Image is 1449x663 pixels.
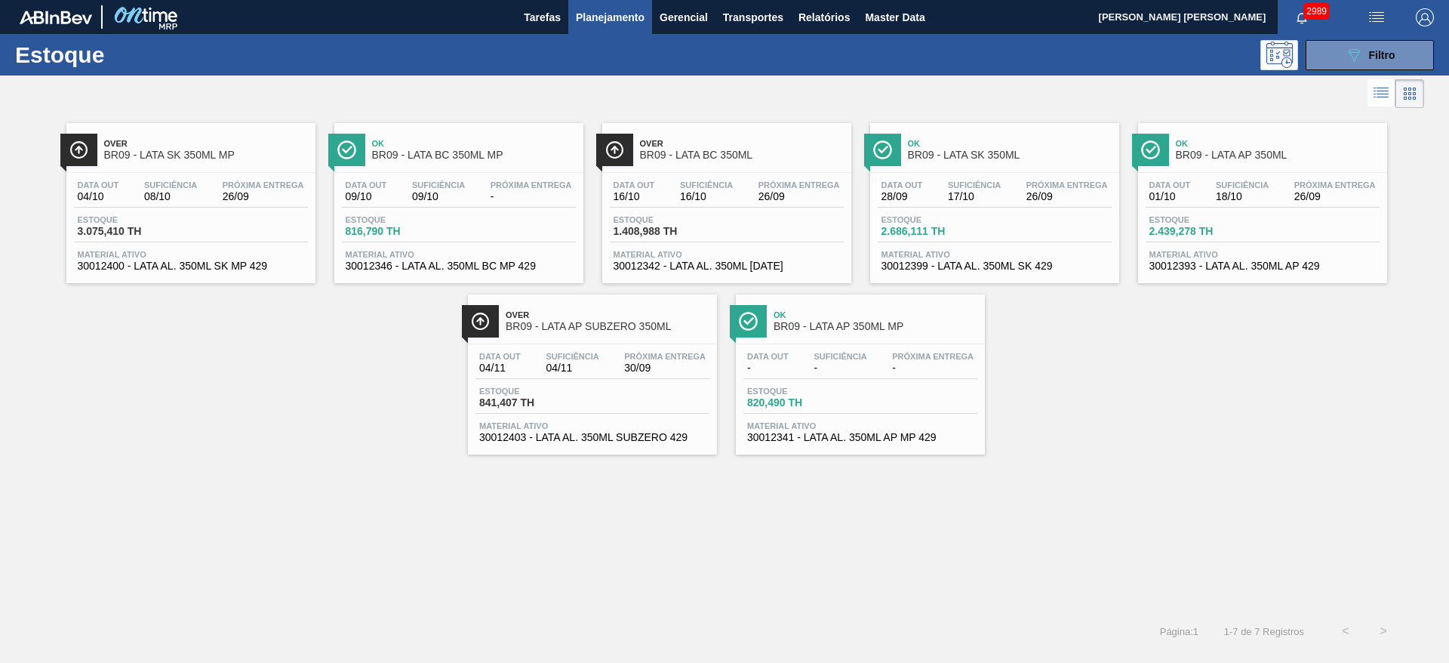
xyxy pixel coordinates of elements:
span: Data out [747,352,789,361]
span: Transportes [723,8,783,26]
button: Filtro [1306,40,1434,70]
span: 17/10 [948,191,1001,202]
span: Relatórios [798,8,850,26]
span: Material ativo [747,421,974,430]
span: Próxima Entrega [624,352,706,361]
span: Estoque [747,387,853,396]
span: 820,490 TH [747,397,853,409]
span: Estoque [479,387,585,396]
span: Suficiência [1216,180,1269,190]
span: Ok [1176,139,1380,148]
a: ÍconeOkBR09 - LATA AP 350MLData out01/10Suficiência18/10Próxima Entrega26/09Estoque2.439,278 THMa... [1127,112,1395,283]
span: 09/10 [346,191,387,202]
span: 30012341 - LATA AL. 350ML AP MP 429 [747,432,974,443]
a: ÍconeOverBR09 - LATA BC 350MLData out16/10Suficiência16/10Próxima Entrega26/09Estoque1.408,988 TH... [591,112,859,283]
span: 2989 [1303,3,1330,20]
span: 16/10 [614,191,655,202]
span: 04/11 [479,362,521,374]
span: 26/09 [758,191,840,202]
img: Logout [1416,8,1434,26]
span: Material ativo [881,250,1108,259]
span: 1.408,988 TH [614,226,719,237]
span: 08/10 [144,191,197,202]
span: Estoque [346,215,451,224]
span: BR09 - LATA AP SUBZERO 350ML [506,321,709,332]
span: Data out [614,180,655,190]
span: Suficiência [948,180,1001,190]
img: Ícone [1141,140,1160,159]
span: 2.439,278 TH [1149,226,1255,237]
img: Ícone [605,140,624,159]
span: Over [104,139,308,148]
span: Suficiência [814,352,866,361]
span: 28/09 [881,191,923,202]
span: Ok [372,139,576,148]
span: Estoque [78,215,183,224]
span: 2.686,111 TH [881,226,987,237]
span: Master Data [865,8,924,26]
a: ÍconeOverBR09 - LATA AP SUBZERO 350MLData out04/11Suficiência04/11Próxima Entrega30/09Estoque841,... [457,283,724,455]
span: 30/09 [624,362,706,374]
span: 30012342 - LATA AL. 350ML BC 429 [614,261,840,272]
span: Próxima Entrega [1294,180,1376,190]
span: Ok [908,139,1112,148]
span: Estoque [881,215,987,224]
span: Data out [346,180,387,190]
span: BR09 - LATA BC 350ML [640,150,844,161]
span: Data out [479,352,521,361]
img: Ícone [471,312,490,331]
span: Tarefas [524,8,561,26]
span: Suficiência [144,180,197,190]
span: Próxima Entrega [758,180,840,190]
span: Data out [1149,180,1191,190]
span: BR09 - LATA SK 350ML [908,150,1112,161]
span: Estoque [1149,215,1255,224]
span: 30012393 - LATA AL. 350ML AP 429 [1149,261,1376,272]
span: Material ativo [78,250,304,259]
span: Próxima Entrega [223,180,304,190]
button: Notificações [1278,7,1326,28]
span: 26/09 [1026,191,1108,202]
span: Over [640,139,844,148]
span: 16/10 [680,191,733,202]
span: - [892,362,974,374]
span: Material ativo [1149,250,1376,259]
span: 30012346 - LATA AL. 350ML BC MP 429 [346,261,572,272]
span: Estoque [614,215,719,224]
span: 01/10 [1149,191,1191,202]
span: Filtro [1369,49,1395,61]
img: Ícone [69,140,88,159]
span: Próxima Entrega [892,352,974,361]
span: 30012399 - LATA AL. 350ML SK 429 [881,261,1108,272]
span: Página : 1 [1160,626,1198,637]
span: 841,407 TH [479,397,585,409]
img: Ícone [337,140,356,159]
div: Visão em Lista [1367,79,1395,108]
span: - [814,362,866,374]
span: BR09 - LATA BC 350ML MP [372,150,576,161]
span: 26/09 [223,191,304,202]
span: Material ativo [346,250,572,259]
span: Próxima Entrega [491,180,572,190]
span: 26/09 [1294,191,1376,202]
span: BR09 - LATA AP 350ML [1176,150,1380,161]
div: Pogramando: nenhum usuário selecionado [1260,40,1298,70]
span: Data out [78,180,119,190]
span: Gerencial [660,8,708,26]
span: - [747,362,789,374]
span: Próxima Entrega [1026,180,1108,190]
h1: Estoque [15,46,241,63]
img: Ícone [873,140,892,159]
span: 30012403 - LATA AL. 350ML SUBZERO 429 [479,432,706,443]
span: Suficiência [546,352,598,361]
span: Suficiência [412,180,465,190]
span: 09/10 [412,191,465,202]
img: TNhmsLtSVTkK8tSr43FrP2fwEKptu5GPRR3wAAAABJRU5ErkJggg== [20,11,92,24]
span: 1 - 7 de 7 Registros [1221,626,1304,637]
span: Planejamento [576,8,645,26]
span: Data out [881,180,923,190]
span: 30012400 - LATA AL. 350ML SK MP 429 [78,261,304,272]
a: ÍconeOkBR09 - LATA BC 350ML MPData out09/10Suficiência09/10Próxima Entrega-Estoque816,790 THMater... [323,112,591,283]
a: ÍconeOkBR09 - LATA AP 350ML MPData out-Suficiência-Próxima Entrega-Estoque820,490 THMaterial ativ... [724,283,992,455]
button: < [1327,612,1364,650]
